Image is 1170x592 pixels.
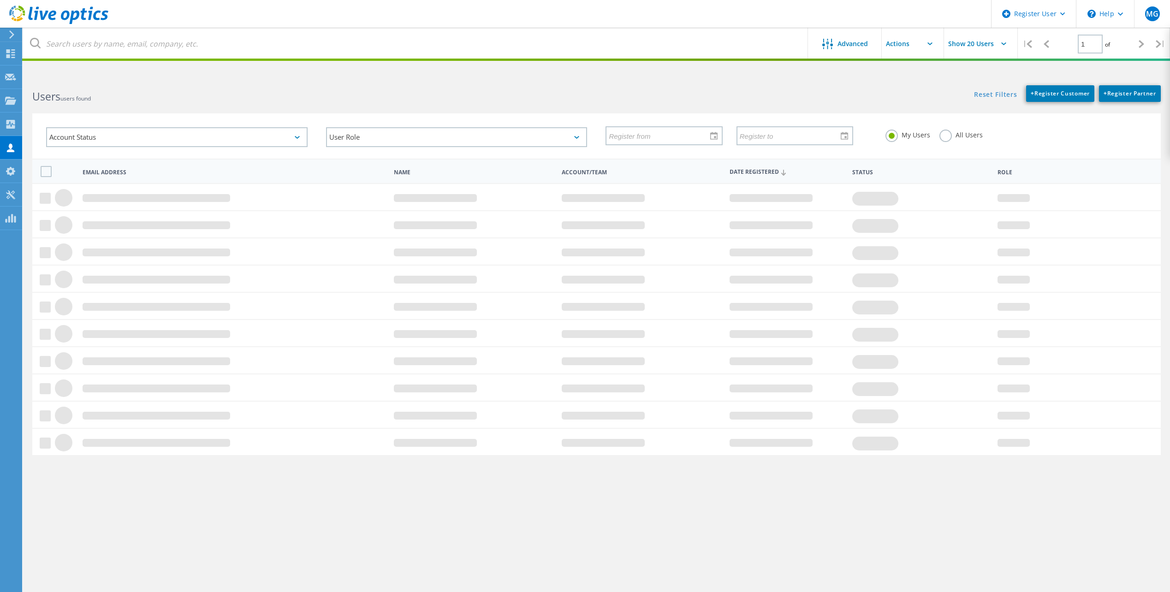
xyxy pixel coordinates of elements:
[606,127,715,144] input: Register from
[1099,85,1161,102] a: +Register Partner
[83,170,386,175] span: Email Address
[852,170,990,175] span: Status
[939,130,983,138] label: All Users
[837,41,868,47] span: Advanced
[730,169,844,175] span: Date Registered
[1105,41,1110,48] span: of
[32,89,60,104] b: Users
[974,91,1017,99] a: Reset Filters
[998,170,1146,175] span: Role
[1031,89,1034,97] b: +
[1104,89,1156,97] span: Register Partner
[60,95,91,102] span: users found
[1087,10,1096,18] svg: \n
[326,127,588,147] div: User Role
[1026,85,1094,102] a: +Register Customer
[23,28,808,60] input: Search users by name, email, company, etc.
[562,170,722,175] span: Account/Team
[1104,89,1107,97] b: +
[1031,89,1090,97] span: Register Customer
[1151,28,1170,60] div: |
[885,130,930,138] label: My Users
[1018,28,1037,60] div: |
[737,127,846,144] input: Register to
[394,170,554,175] span: Name
[9,19,108,26] a: Live Optics Dashboard
[1146,10,1158,18] span: MG
[46,127,308,147] div: Account Status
